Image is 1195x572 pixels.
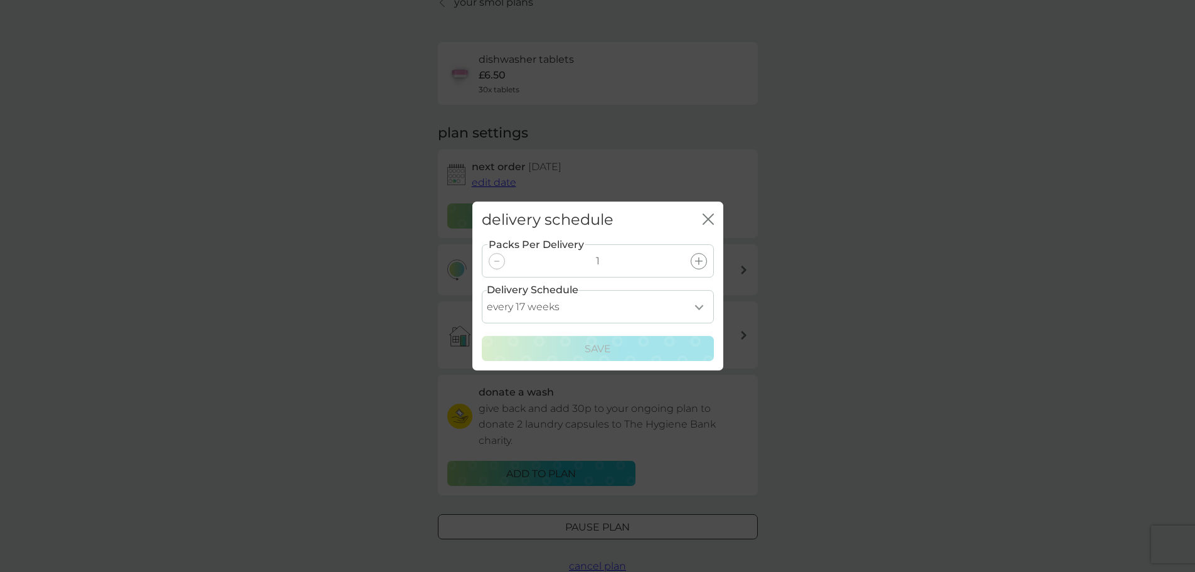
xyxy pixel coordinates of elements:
button: close [703,213,714,227]
p: 1 [596,253,600,269]
label: Delivery Schedule [487,282,578,298]
button: Save [482,336,714,361]
p: Save [585,341,611,357]
h2: delivery schedule [482,211,613,229]
label: Packs Per Delivery [487,237,585,253]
